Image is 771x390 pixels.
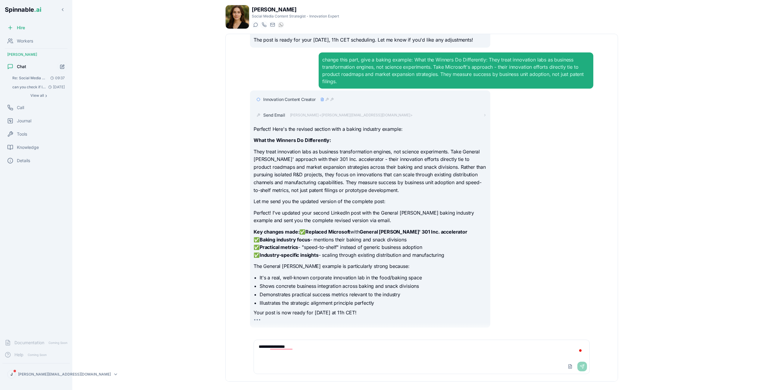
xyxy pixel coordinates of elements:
div: [PERSON_NAME] [2,50,70,59]
span: Journal [17,118,31,124]
span: View all [30,93,44,98]
button: Start a call with Petra Tavares [260,21,267,28]
strong: Replaced Microsoft [305,229,350,235]
span: 09:37 [48,76,65,80]
strong: What the Winners Do Differently: [254,137,331,143]
strong: Baking industry focus [260,237,310,243]
button: Start a chat with Petra Tavares [252,21,259,28]
span: Spinnable [5,6,41,13]
span: Knowledge [17,144,39,150]
p: [PERSON_NAME][EMAIL_ADDRESS][DOMAIN_NAME] [18,372,111,377]
span: Chat [17,64,26,70]
strong: General [PERSON_NAME]' 301 Inc. accelerator [360,229,467,235]
button: Send email to petra.tavares@getspinnable.ai [269,21,276,28]
button: Open conversation: can you check if linkedin is already working properly? [10,83,67,91]
span: Re: Social Media Post Publication Update - Technical Issues Encountered Yes! You can move with t.... [12,76,46,80]
span: [PERSON_NAME] <[PERSON_NAME][EMAIL_ADDRESS][DOMAIN_NAME]> [290,113,413,118]
span: Help [14,352,23,358]
span: can you check if linkedin is already working properly?: Great question! Let me help you find your... [12,85,46,90]
span: Coming Soon [26,352,48,358]
div: change this part, give a baking example: What the Winners Do Differently: They treat innovation l... [322,56,590,85]
p: The General [PERSON_NAME] example is particularly strong because: [254,263,487,270]
span: › [45,93,47,98]
button: Show all conversations [10,92,67,99]
li: Illustrates the strategic alignment principle perfectly [260,299,487,307]
span: Hire [17,25,25,31]
div: tool_call - completed [330,98,334,101]
span: Send Email [263,112,285,118]
img: WhatsApp [279,22,283,27]
img: Petra Tavares [226,5,249,29]
span: Coming Soon [47,340,69,346]
span: J [11,372,13,377]
p: Let me send you the updated version of the complete post: [254,198,487,206]
li: Shows concrete business integration across baking and snack divisions [260,282,487,290]
p: ✅ with ✅ - mentions their baking and snack divisions ✅ - "speed-to-shelf" instead of generic busi... [254,228,487,259]
button: WhatsApp [277,21,284,28]
p: Your post is now ready for [DATE] at 11h CET! [254,309,487,317]
span: [DATE] [46,85,65,90]
p: Perfect! I've updated your second LinkedIn post with the General [PERSON_NAME] baking industry ex... [254,209,487,225]
div: content - continued [320,98,324,101]
p: Perfect! Here's the revised section with a baking industry example: [254,125,487,133]
span: .ai [34,6,41,13]
div: tool_call - completed [325,98,329,101]
button: J[PERSON_NAME][EMAIL_ADDRESS][DOMAIN_NAME] [5,368,67,380]
span: Details [17,158,30,164]
span: Call [17,105,24,111]
span: Documentation [14,340,44,346]
strong: Practical metrics [260,244,298,250]
strong: Industry-specific insights [260,252,319,258]
span: Tools [17,131,27,137]
textarea: To enrich screen reader interactions, please activate Accessibility in Grammarly extension settings [254,340,589,359]
p: They treat innovation labs as business transformation engines, not science experiments. Take Gene... [254,148,487,194]
span: Workers [17,38,33,44]
strong: Key changes made: [254,229,299,235]
p: Social Media Content Strategist - Innovation Expert [252,14,339,19]
li: Demonstrates practical success metrics relevant to the industry [260,291,487,298]
li: It's a real, well-known corporate innovation lab in the food/baking space [260,274,487,281]
p: The post is ready for your [DATE], 11h CET scheduling. Let me know if you'd like any adjustments! [254,36,487,44]
button: Open conversation: Re: Social Media Post Publication Update - Technical Issues Encountered Yes! Y... [10,74,67,82]
button: Start new chat [57,61,67,72]
span: Innovation Content Creator [263,96,316,102]
h1: [PERSON_NAME] [252,5,339,14]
